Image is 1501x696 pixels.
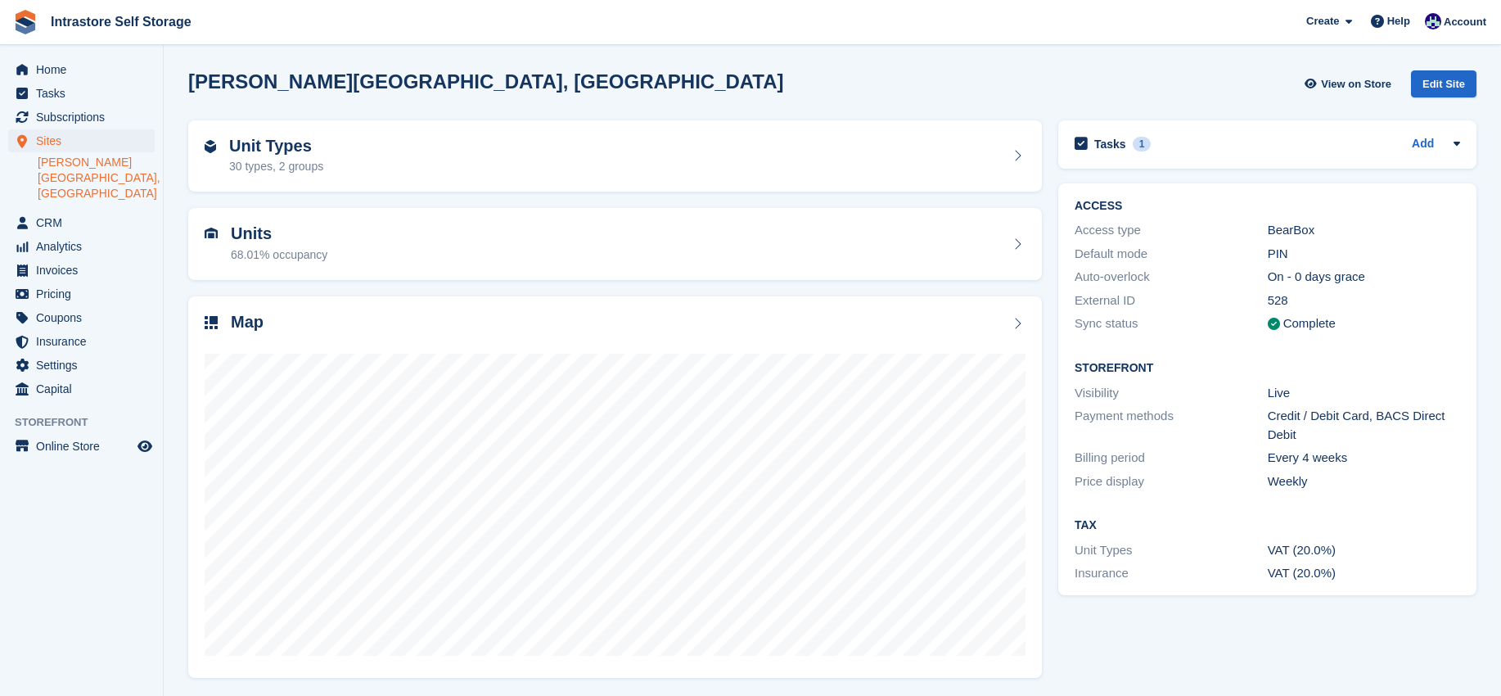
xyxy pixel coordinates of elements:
[8,330,155,353] a: menu
[36,354,134,377] span: Settings
[1387,13,1410,29] span: Help
[1283,314,1336,333] div: Complete
[1306,13,1339,29] span: Create
[8,235,155,258] a: menu
[8,58,155,81] a: menu
[1268,292,1461,310] div: 528
[8,129,155,152] a: menu
[8,282,155,305] a: menu
[188,120,1042,192] a: Unit Types 30 types, 2 groups
[8,211,155,234] a: menu
[1094,137,1126,151] h2: Tasks
[1302,70,1398,97] a: View on Store
[1075,541,1268,560] div: Unit Types
[8,306,155,329] a: menu
[1075,314,1268,333] div: Sync status
[1268,564,1461,583] div: VAT (20.0%)
[1075,519,1460,532] h2: Tax
[1268,384,1461,403] div: Live
[1075,362,1460,375] h2: Storefront
[8,82,155,105] a: menu
[8,377,155,400] a: menu
[36,330,134,353] span: Insurance
[205,140,216,153] img: unit-type-icn-2b2737a686de81e16bb02015468b77c625bbabd49415b5ef34ead5e3b44a266d.svg
[36,435,134,458] span: Online Store
[15,414,163,431] span: Storefront
[38,155,155,201] a: [PERSON_NAME][GEOGRAPHIC_DATA], [GEOGRAPHIC_DATA]
[1411,70,1476,97] div: Edit Site
[188,70,784,93] h2: [PERSON_NAME][GEOGRAPHIC_DATA], [GEOGRAPHIC_DATA]
[1268,407,1461,444] div: Credit / Debit Card, BACS Direct Debit
[1075,268,1268,287] div: Auto-overlock
[1444,14,1486,30] span: Account
[229,137,323,156] h2: Unit Types
[13,10,38,34] img: stora-icon-8386f47178a22dfd0bd8f6a31ec36ba5ce8667c1dd55bd0f319d3a0aa187defe.svg
[1425,13,1441,29] img: Mathew Tremewan
[1321,76,1391,93] span: View on Store
[36,211,134,234] span: CRM
[1075,472,1268,491] div: Price display
[135,436,155,456] a: Preview store
[36,235,134,258] span: Analytics
[36,129,134,152] span: Sites
[36,259,134,282] span: Invoices
[231,224,327,243] h2: Units
[188,208,1042,280] a: Units 68.01% occupancy
[231,246,327,264] div: 68.01% occupancy
[36,306,134,329] span: Coupons
[1075,407,1268,444] div: Payment methods
[8,354,155,377] a: menu
[8,106,155,129] a: menu
[229,158,323,175] div: 30 types, 2 groups
[1133,137,1152,151] div: 1
[1268,221,1461,240] div: BearBox
[36,106,134,129] span: Subscriptions
[36,82,134,105] span: Tasks
[36,282,134,305] span: Pricing
[1268,472,1461,491] div: Weekly
[188,296,1042,679] a: Map
[8,435,155,458] a: menu
[1268,268,1461,287] div: On - 0 days grace
[205,316,218,329] img: map-icn-33ee37083ee616e46c38cad1a60f524a97daa1e2b2c8c0bc3eb3415660979fc1.svg
[36,58,134,81] span: Home
[1268,449,1461,468] div: Every 4 weeks
[1411,70,1476,104] a: Edit Site
[1412,135,1434,154] a: Add
[44,8,198,35] a: Intrastore Self Storage
[1268,541,1461,560] div: VAT (20.0%)
[1075,221,1268,240] div: Access type
[1075,564,1268,583] div: Insurance
[36,377,134,400] span: Capital
[205,228,218,239] img: unit-icn-7be61d7bf1b0ce9d3e12c5938cc71ed9869f7b940bace4675aadf7bd6d80202e.svg
[1075,200,1460,213] h2: ACCESS
[1075,384,1268,403] div: Visibility
[1075,292,1268,310] div: External ID
[1268,245,1461,264] div: PIN
[1075,245,1268,264] div: Default mode
[8,259,155,282] a: menu
[1075,449,1268,468] div: Billing period
[231,313,264,332] h2: Map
